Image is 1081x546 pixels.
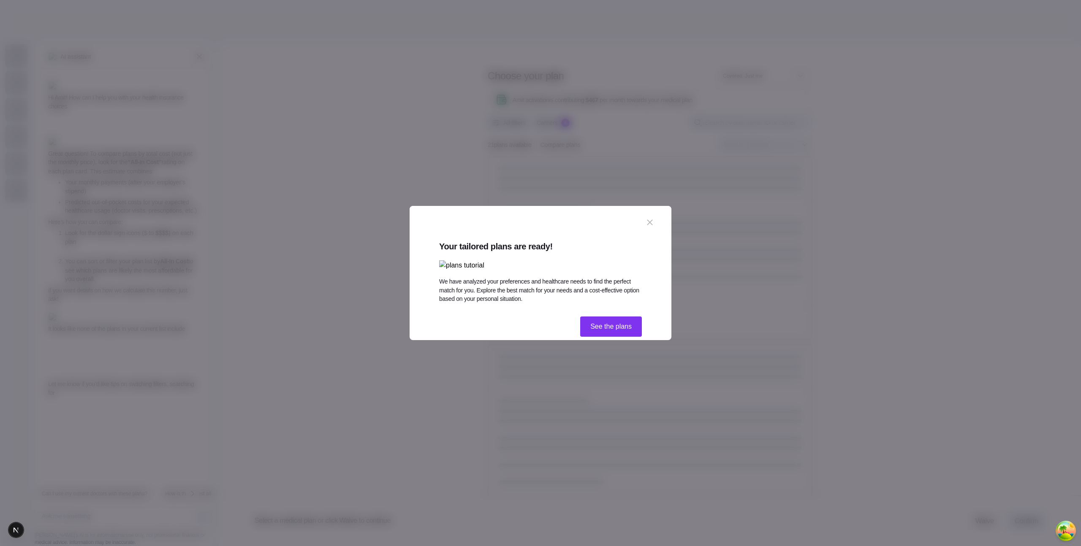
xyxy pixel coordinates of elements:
[439,240,642,254] span: Your tailored plans are ready!
[580,316,642,337] button: See the plans
[1057,522,1074,539] button: Open Tanstack query devtools
[439,260,642,271] img: plans tutorial
[439,277,642,303] span: We have analyzed your preferences and healthcare needs to find the perfect match for you. Explore...
[590,322,632,332] span: See the plans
